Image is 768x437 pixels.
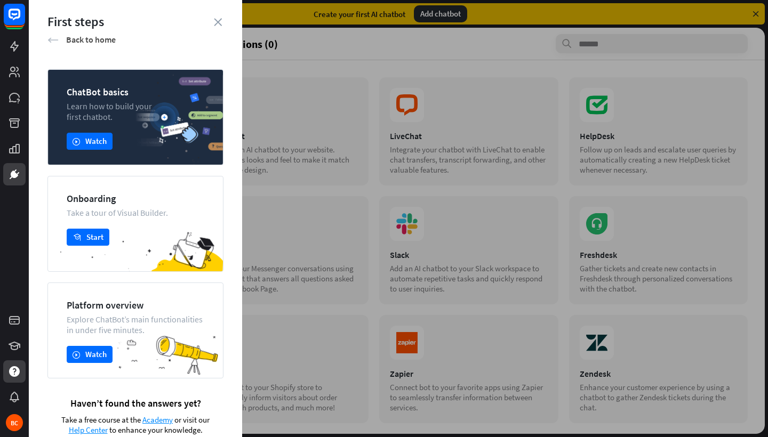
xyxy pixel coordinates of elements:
div: Learn how to build your first chatbot. [67,101,204,122]
span: to enhance your knowledge. [109,425,203,435]
span: Back to home [66,34,116,45]
span: Take a free course at the [61,415,141,425]
div: Take a tour of Visual Builder. [67,207,204,218]
i: play [73,137,80,145]
span: Help Center [69,425,108,435]
div: First steps [47,13,223,30]
div: ChatBot basics [67,86,204,98]
button: playWatch [67,133,113,150]
i: close [214,18,222,26]
button: Open LiveChat chat widget [9,4,41,36]
span: Academy [142,415,173,425]
button: academyStart [67,229,109,246]
button: playWatch [67,346,113,363]
i: play [73,351,80,359]
div: Haven’t found the answers yet? [47,397,223,409]
div: Platform overview [67,299,204,311]
i: arrow_left [47,35,59,45]
i: academy [73,233,81,241]
div: Onboarding [67,192,204,205]
div: Explore ChatBot’s main functionalities in under five minutes. [67,314,204,335]
div: BC [6,414,23,431]
span: or visit our [174,415,210,425]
